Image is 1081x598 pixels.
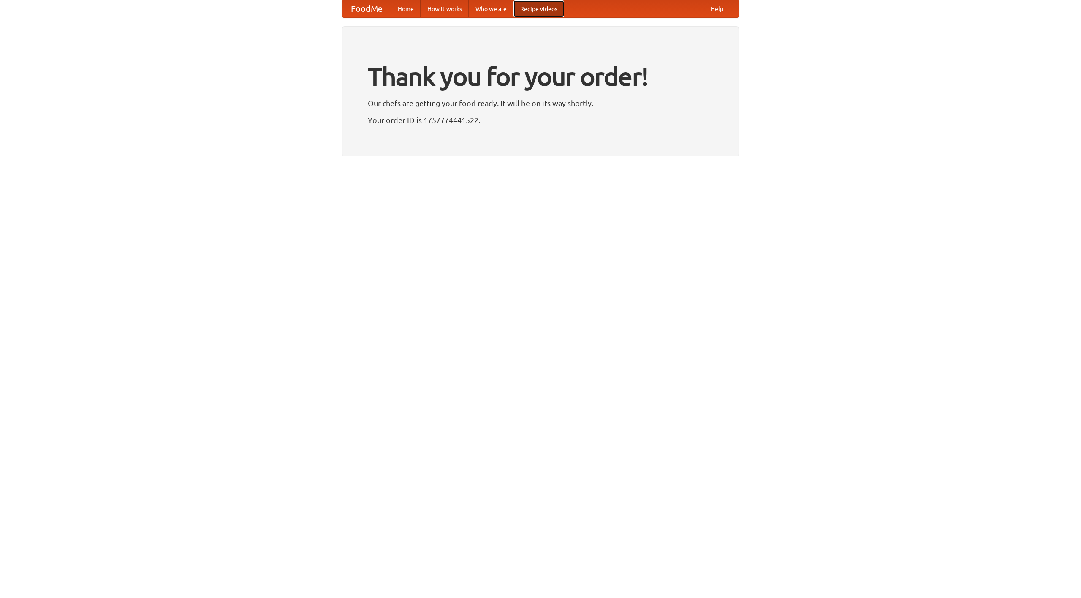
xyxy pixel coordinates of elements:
a: Help [704,0,730,17]
h1: Thank you for your order! [368,56,713,97]
a: Recipe videos [513,0,564,17]
p: Our chefs are getting your food ready. It will be on its way shortly. [368,97,713,109]
a: Home [391,0,421,17]
a: FoodMe [342,0,391,17]
p: Your order ID is 1757774441522. [368,114,713,126]
a: How it works [421,0,469,17]
a: Who we are [469,0,513,17]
